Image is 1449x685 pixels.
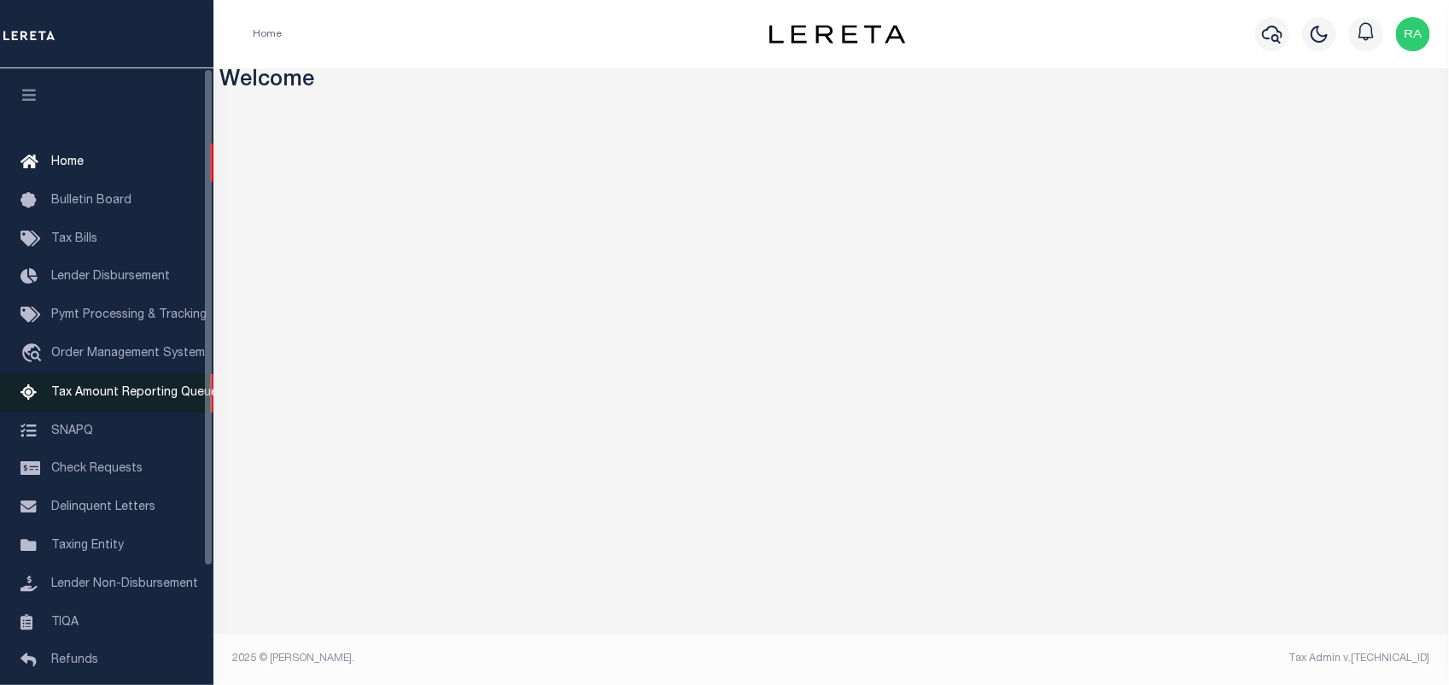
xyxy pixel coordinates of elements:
li: Home [253,26,282,42]
img: logo-dark.svg [769,25,906,44]
span: Order Management System [51,348,205,360]
span: Refunds [51,654,98,666]
span: Tax Bills [51,233,97,245]
span: Taxing Entity [51,540,124,552]
span: TIQA [51,616,79,628]
span: Check Requests [51,463,143,475]
span: SNAPQ [51,424,93,436]
span: Pymt Processing & Tracking [51,309,207,321]
span: Bulletin Board [51,195,131,207]
div: 2025 © [PERSON_NAME]. [220,651,832,666]
span: Tax Amount Reporting Queue [51,387,218,399]
span: Lender Non-Disbursement [51,578,198,590]
span: Lender Disbursement [51,271,170,283]
div: Tax Admin v.[TECHNICAL_ID] [844,651,1430,666]
h3: Welcome [220,68,1443,95]
i: travel_explore [20,343,48,366]
span: Home [51,156,84,168]
span: Delinquent Letters [51,501,155,513]
img: svg+xml;base64,PHN2ZyB4bWxucz0iaHR0cDovL3d3dy53My5vcmcvMjAwMC9zdmciIHBvaW50ZXItZXZlbnRzPSJub25lIi... [1396,17,1430,51]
